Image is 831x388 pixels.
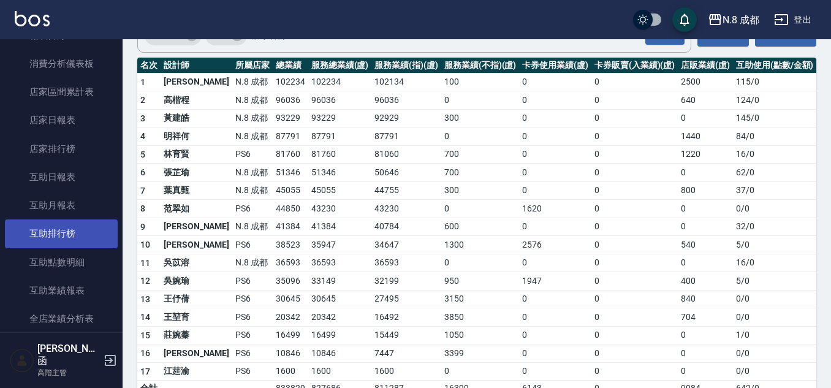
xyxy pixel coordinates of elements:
td: 0 [591,344,678,363]
td: 93229 [308,109,372,127]
td: 51346 [273,164,308,182]
td: 葉真甄 [161,181,232,200]
td: 王堃育 [161,308,232,327]
td: 36593 [273,254,308,272]
td: 0 [591,181,678,200]
td: 40784 [371,218,441,236]
button: N.8 成都 [703,7,764,32]
td: 10846 [308,344,372,363]
th: 互助使用(點數/金額) [733,58,816,74]
td: PS6 [232,290,273,308]
td: 34647 [371,236,441,254]
td: 0 [519,362,591,381]
td: 115 / 0 [733,73,816,91]
td: 張芷瑜 [161,164,232,182]
td: 84 / 0 [733,127,816,146]
td: 0 / 0 [733,308,816,327]
td: 0 [519,308,591,327]
td: 0 [591,91,678,110]
td: 0 [519,164,591,182]
td: N.8 成都 [232,181,273,200]
td: 0 [441,362,519,381]
button: save [672,7,697,32]
td: 20342 [273,308,308,327]
td: 38523 [273,236,308,254]
td: 45055 [273,181,308,200]
td: 莊婉蓁 [161,326,232,344]
td: 16 / 0 [733,254,816,272]
td: 0 [441,200,519,218]
th: 服務業績(指)(虛) [371,58,441,74]
td: 33149 [308,272,372,291]
td: [PERSON_NAME] [161,218,232,236]
a: 互助業績報表 [5,276,118,305]
td: 96036 [273,91,308,110]
td: 102234 [308,73,372,91]
td: 0 [678,218,733,236]
td: 10846 [273,344,308,363]
td: PS6 [232,308,273,327]
td: 0 [441,127,519,146]
td: PS6 [232,362,273,381]
td: 16492 [371,308,441,327]
span: 9 [140,222,145,232]
td: 1600 [273,362,308,381]
a: 互助月報表 [5,191,118,219]
td: 江莛渝 [161,362,232,381]
td: 0 [591,308,678,327]
td: PS6 [232,326,273,344]
td: 87791 [308,127,372,146]
td: PS6 [232,200,273,218]
td: 51346 [308,164,372,182]
td: 35947 [308,236,372,254]
span: 15 [140,330,151,340]
td: 16 / 0 [733,145,816,164]
td: 吳苡溶 [161,254,232,272]
td: 0 [519,109,591,127]
td: 高楷程 [161,91,232,110]
td: 1600 [308,362,372,381]
span: 11 [140,258,151,268]
td: 300 [441,109,519,127]
td: 704 [678,308,733,327]
td: 35096 [273,272,308,291]
td: PS6 [232,236,273,254]
span: 7 [140,186,145,196]
td: 30645 [308,290,372,308]
th: 所屬店家 [232,58,273,74]
td: 950 [441,272,519,291]
td: 0 [591,272,678,291]
td: 96036 [371,91,441,110]
td: N.8 成都 [232,127,273,146]
td: 700 [441,164,519,182]
td: 36593 [308,254,372,272]
th: 卡券販賣(入業績)(虛) [591,58,678,74]
th: 卡券使用業績(虛) [519,58,591,74]
td: 2500 [678,73,733,91]
span: 12 [140,276,151,286]
td: [PERSON_NAME] [161,344,232,363]
td: 黃建皓 [161,109,232,127]
td: 0 [678,254,733,272]
td: 43230 [371,200,441,218]
td: 1947 [519,272,591,291]
td: 5 / 0 [733,272,816,291]
td: 0 [519,181,591,200]
span: 14 [140,312,151,322]
div: N.8 成都 [723,12,759,28]
span: 10 [140,240,151,249]
a: 互助點數明細 [5,248,118,276]
td: 0 [591,127,678,146]
td: 36593 [371,254,441,272]
a: 互助日報表 [5,163,118,191]
td: 93229 [273,109,308,127]
td: 0 [519,218,591,236]
td: 3850 [441,308,519,327]
img: Person [10,348,34,373]
td: N.8 成都 [232,164,273,182]
th: 名次 [137,58,161,74]
td: 0 [519,127,591,146]
td: 37 / 0 [733,181,816,200]
td: 62 / 0 [733,164,816,182]
td: 0 [591,164,678,182]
